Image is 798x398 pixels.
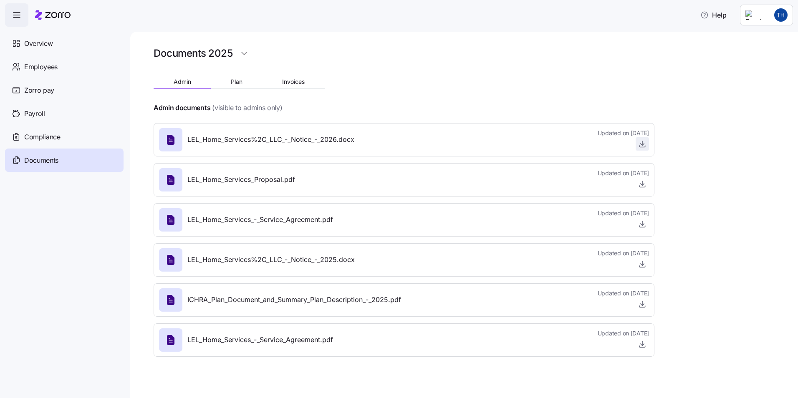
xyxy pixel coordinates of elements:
span: Updated on [DATE] [598,209,649,217]
span: Help [700,10,727,20]
a: Compliance [5,125,124,149]
span: ICHRA_Plan_Document_and_Summary_Plan_Description_-_2025.pdf [187,295,401,305]
span: Updated on [DATE] [598,289,649,297]
span: Compliance [24,132,61,142]
span: Zorro pay [24,85,54,96]
a: Payroll [5,102,124,125]
h1: Documents 2025 [154,47,232,60]
a: Zorro pay [5,78,124,102]
span: Documents [24,155,58,166]
span: Overview [24,38,53,49]
a: Employees [5,55,124,78]
span: LEL_Home_Services_-_Service_Agreement.pdf [187,335,333,345]
a: Overview [5,32,124,55]
a: Documents [5,149,124,172]
img: 23580417c41333b3521d68439011887a [774,8,788,22]
span: (visible to admins only) [212,103,282,113]
span: Payroll [24,108,45,119]
span: LEL_Home_Services%2C_LLC_-_Notice_-_2025.docx [187,254,355,265]
button: Help [694,7,733,23]
span: Updated on [DATE] [598,249,649,257]
span: Updated on [DATE] [598,129,649,137]
span: Plan [231,79,242,85]
span: Updated on [DATE] [598,329,649,338]
span: LEL_Home_Services_-_Service_Agreement.pdf [187,214,333,225]
h4: Admin documents [154,103,210,113]
span: Invoices [282,79,305,85]
span: Employees [24,62,58,72]
span: LEL_Home_Services%2C_LLC_-_Notice_-_2026.docx [187,134,354,145]
span: Admin [174,79,191,85]
span: Updated on [DATE] [598,169,649,177]
img: Employer logo [745,10,762,20]
span: LEL_Home_Services_Proposal.pdf [187,174,295,185]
